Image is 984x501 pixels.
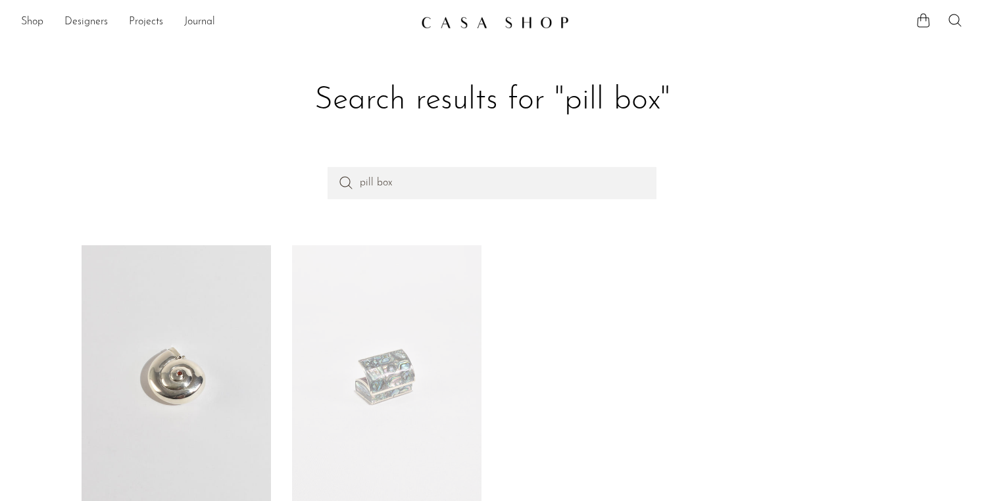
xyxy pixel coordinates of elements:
h1: Search results for "pill box" [92,80,892,121]
a: Designers [64,14,108,31]
nav: Desktop navigation [21,11,410,34]
ul: NEW HEADER MENU [21,11,410,34]
a: Shop [21,14,43,31]
input: Perform a search [328,167,656,199]
a: Journal [184,14,215,31]
a: Projects [129,14,163,31]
